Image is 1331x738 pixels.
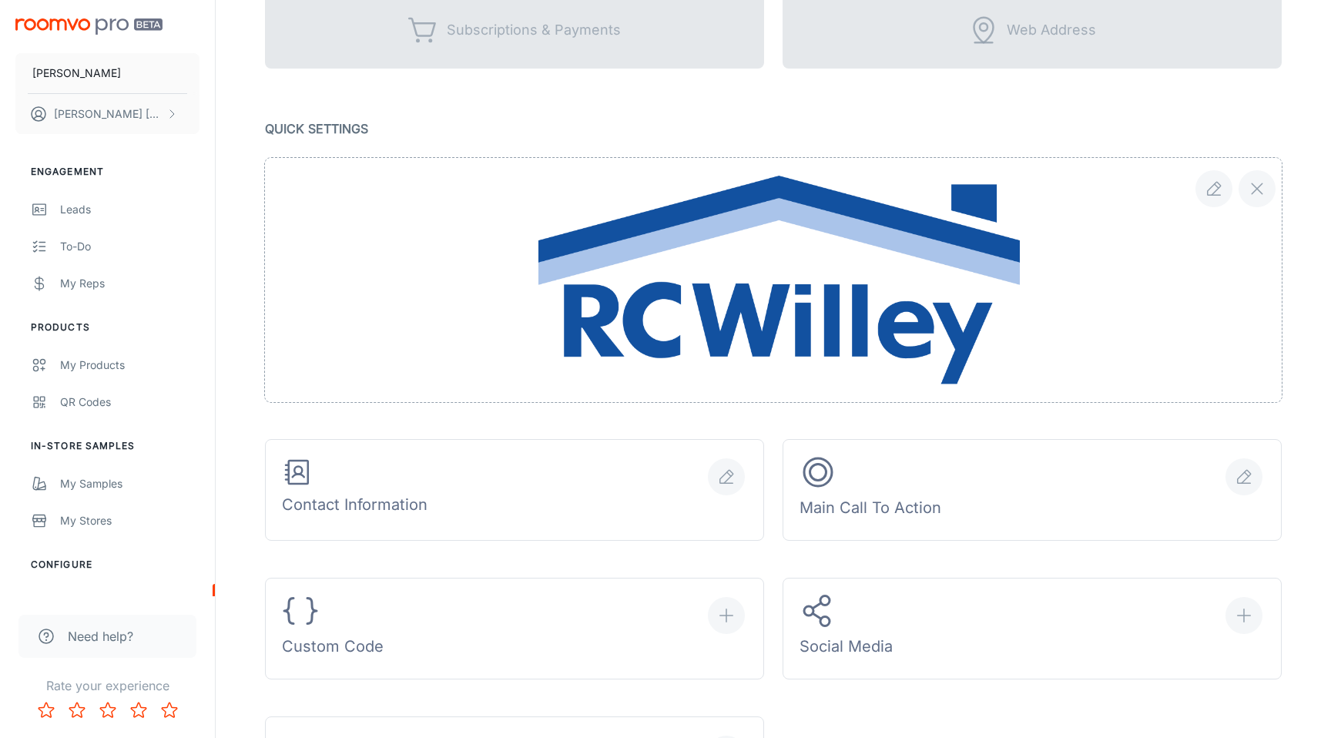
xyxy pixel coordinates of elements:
div: My Stores [60,512,199,529]
div: QR Codes [60,394,199,411]
div: Main Call To Action [800,454,941,525]
button: Custom Code [265,578,764,679]
button: Social Media [783,578,1282,679]
div: Roomvo Sites [60,594,199,611]
button: Main Call To Action [783,439,1282,541]
button: Rate 3 star [92,695,123,726]
p: [PERSON_NAME] [32,65,121,82]
div: My Reps [60,275,199,292]
p: Rate your experience [12,676,203,695]
button: Rate 4 star [123,695,154,726]
button: [PERSON_NAME] [PERSON_NAME] [15,94,199,134]
div: Custom Code [282,592,384,664]
button: Rate 2 star [62,695,92,726]
img: Roomvo PRO Beta [15,18,163,35]
button: Rate 1 star [31,695,62,726]
div: To-do [60,238,199,255]
button: [PERSON_NAME] [15,53,199,93]
div: Contact Information [282,457,427,522]
p: Quick Settings [265,118,1282,139]
span: Need help? [68,627,133,646]
img: file preview [527,164,1020,396]
div: My Products [60,357,199,374]
button: Rate 5 star [154,695,185,726]
div: Leads [60,201,199,218]
div: My Samples [60,475,199,492]
p: [PERSON_NAME] [PERSON_NAME] [54,106,163,122]
button: Contact Information [265,439,764,541]
div: Social Media [800,592,893,664]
